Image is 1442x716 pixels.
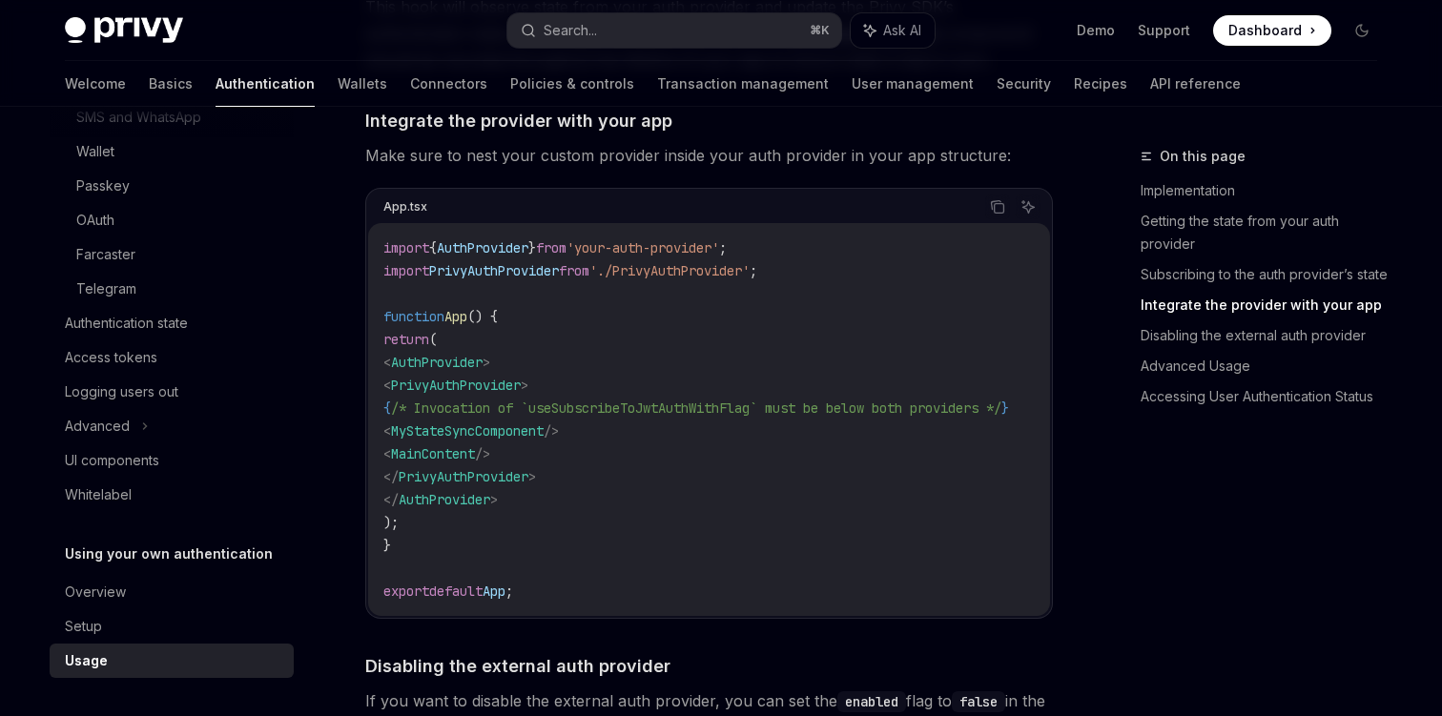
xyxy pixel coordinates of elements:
[1141,206,1392,259] a: Getting the state from your auth provider
[410,61,487,107] a: Connectors
[365,108,672,133] span: Integrate the provider with your app
[837,691,906,712] code: enabled
[50,478,294,512] a: Whitelabel
[521,377,528,394] span: >
[1141,259,1392,290] a: Subscribing to the auth provider’s state
[1160,145,1246,168] span: On this page
[528,239,536,256] span: }
[750,262,757,279] span: ;
[65,449,159,472] div: UI components
[1138,21,1190,40] a: Support
[429,262,559,279] span: PrivyAuthProvider
[383,422,391,440] span: <
[1074,61,1127,107] a: Recipes
[444,308,467,325] span: App
[383,583,429,600] span: export
[365,142,1053,169] span: Make sure to nest your custom provider inside your auth provider in your app structure:
[391,399,1001,417] span: /* Invocation of `useSubscribeToJwtAuthWithFlag` must be below both providers */
[383,239,429,256] span: import
[851,13,935,48] button: Ask AI
[1141,290,1392,320] a: Integrate the provider with your app
[383,537,391,554] span: }
[490,491,498,508] span: >
[365,653,670,679] span: Disabling the external auth provider
[544,19,597,42] div: Search...
[1141,320,1392,351] a: Disabling the external auth provider
[65,346,157,369] div: Access tokens
[657,61,829,107] a: Transaction management
[50,306,294,340] a: Authentication state
[383,445,391,462] span: <
[544,422,559,440] span: />
[810,23,830,38] span: ⌘ K
[483,583,505,600] span: App
[589,262,750,279] span: './PrivyAuthProvider'
[50,272,294,306] a: Telegram
[1016,194,1040,219] button: Ask AI
[528,468,536,485] span: >
[65,581,126,603] div: Overview
[383,194,427,219] div: App.tsx
[483,354,490,371] span: >
[65,415,130,438] div: Advanced
[50,575,294,609] a: Overview
[1228,21,1302,40] span: Dashboard
[65,61,126,107] a: Welcome
[536,239,566,256] span: from
[1077,21,1115,40] a: Demo
[50,609,294,644] a: Setup
[50,169,294,203] a: Passkey
[383,468,399,485] span: </
[50,340,294,375] a: Access tokens
[383,399,391,417] span: {
[1141,351,1392,381] a: Advanced Usage
[76,243,135,266] div: Farcaster
[1150,61,1241,107] a: API reference
[65,380,178,403] div: Logging users out
[383,377,391,394] span: <
[429,331,437,348] span: (
[383,262,429,279] span: import
[338,61,387,107] a: Wallets
[1347,15,1377,46] button: Toggle dark mode
[883,21,921,40] span: Ask AI
[391,377,521,394] span: PrivyAuthProvider
[505,583,513,600] span: ;
[65,649,108,672] div: Usage
[1001,399,1009,417] span: }
[65,542,273,565] h5: Using your own authentication
[985,194,1010,219] button: Copy the contents from the code block
[216,61,315,107] a: Authentication
[50,644,294,678] a: Usage
[391,445,475,462] span: MainContent
[391,354,483,371] span: AuthProvider
[1141,175,1392,206] a: Implementation
[76,277,136,300] div: Telegram
[65,17,183,44] img: dark logo
[65,615,102,638] div: Setup
[437,239,528,256] span: AuthProvider
[399,491,490,508] span: AuthProvider
[50,134,294,169] a: Wallet
[76,174,130,197] div: Passkey
[559,262,589,279] span: from
[65,483,132,506] div: Whitelabel
[76,140,114,163] div: Wallet
[952,691,1005,712] code: false
[510,61,634,107] a: Policies & controls
[719,239,727,256] span: ;
[391,422,544,440] span: MyStateSyncComponent
[852,61,974,107] a: User management
[50,237,294,272] a: Farcaster
[383,514,399,531] span: );
[1141,381,1392,412] a: Accessing User Authentication Status
[997,61,1051,107] a: Security
[383,331,429,348] span: return
[383,308,444,325] span: function
[50,203,294,237] a: OAuth
[383,354,391,371] span: <
[429,239,437,256] span: {
[50,443,294,478] a: UI components
[76,209,114,232] div: OAuth
[467,308,498,325] span: () {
